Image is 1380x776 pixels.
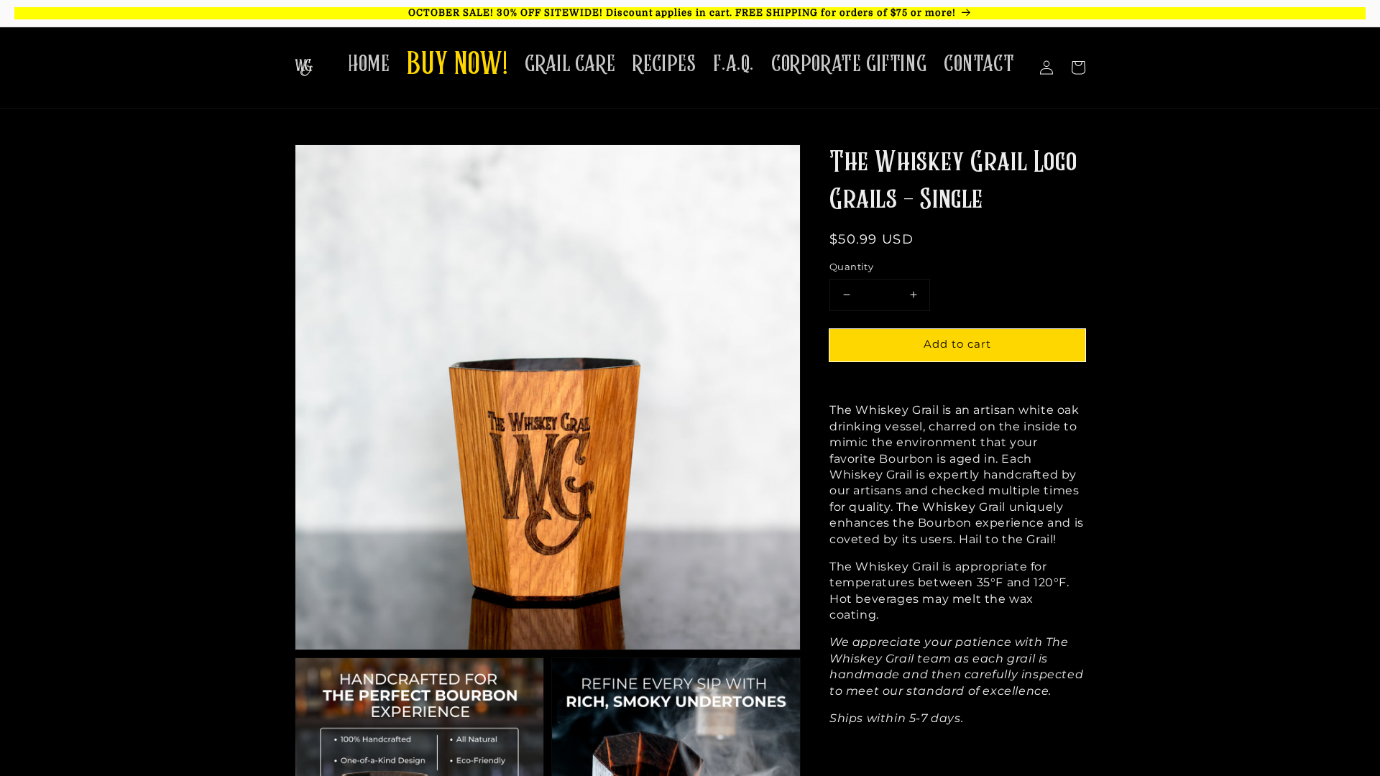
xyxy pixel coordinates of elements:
p: OCTOBER SALE! 30% OFF SITEWIDE! Discount applies in cart. FREE SHIPPING for orders of $75 or more! [14,7,1366,19]
p: The Whiskey Grail is an artisan white oak drinking vessel, charred on the inside to mimic the env... [829,402,1085,548]
a: RECIPES [624,42,704,87]
em: We appreciate your patience with The Whiskey Grail team as each grail is handmade and then carefu... [829,635,1083,697]
span: F.A.Q. [713,50,754,78]
span: $50.99 USD [829,231,914,247]
a: CONTACT [935,42,1023,87]
img: The Whiskey Grail [295,59,313,76]
a: GRAIL CARE [516,42,624,87]
span: GRAIL CARE [525,50,615,78]
span: BUY NOW! [407,46,507,86]
span: HOME [348,50,390,78]
a: BUY NOW! [398,37,516,94]
em: Ships within 5-7 days. [829,711,963,725]
button: Add to cart [829,329,1085,361]
a: HOME [339,42,398,87]
label: Quantity [829,260,1085,274]
span: The Whiskey Grail is appropriate for temperatures between 35°F and 120°F. Hot beverages may melt ... [829,560,1069,622]
span: Add to cart [924,337,991,351]
span: CONTACT [944,50,1014,78]
span: CORPORATE GIFTING [771,50,926,78]
a: CORPORATE GIFTING [763,42,935,87]
h1: The Whiskey Grail Logo Grails - Single [829,144,1085,219]
a: F.A.Q. [704,42,763,87]
span: RECIPES [632,50,696,78]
